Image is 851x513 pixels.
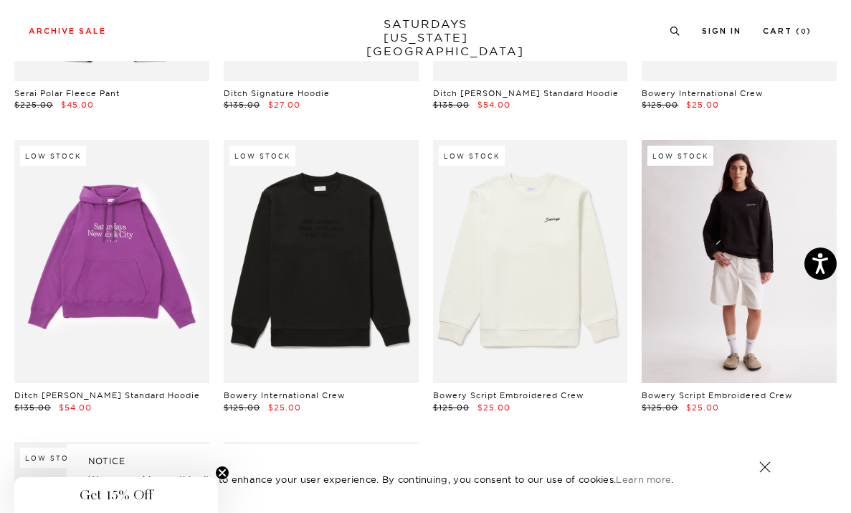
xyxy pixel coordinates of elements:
[616,474,671,485] a: Learn more
[686,100,719,110] span: $25.00
[433,100,470,110] span: $135.00
[763,27,812,35] a: Cart (0)
[229,146,295,166] div: Low Stock
[14,100,53,110] span: $225.00
[14,477,218,513] div: Get 15% OffClose teaser
[20,146,86,166] div: Low Stock
[59,403,92,413] span: $54.00
[686,403,719,413] span: $25.00
[702,27,741,35] a: Sign In
[433,403,470,413] span: $125.00
[88,455,764,468] h5: NOTICE
[801,29,807,35] small: 0
[268,100,300,110] span: $27.00
[366,17,485,58] a: SATURDAYS[US_STATE][GEOGRAPHIC_DATA]
[642,100,678,110] span: $125.00
[477,403,510,413] span: $25.00
[268,403,301,413] span: $25.00
[224,100,260,110] span: $135.00
[61,100,94,110] span: $45.00
[80,486,153,504] span: Get 15% Off
[642,88,763,98] a: Bowery International Crew
[224,88,330,98] a: Ditch Signature Hoodie
[215,466,229,480] button: Close teaser
[29,27,106,35] a: Archive Sale
[14,403,51,413] span: $135.00
[224,390,345,400] a: Bowery International Crew
[20,448,86,468] div: Low Stock
[642,390,792,400] a: Bowery Script Embroidered Crew
[14,88,120,98] a: Serai Polar Fleece Pant
[647,146,713,166] div: Low Stock
[88,472,713,486] p: We use cookies on this site to enhance your user experience. By continuing, you consent to our us...
[433,88,619,98] a: Ditch [PERSON_NAME] Standard Hoodie
[224,403,260,413] span: $125.00
[439,146,505,166] div: Low Stock
[433,390,584,400] a: Bowery Script Embroidered Crew
[477,100,510,110] span: $54.00
[642,403,678,413] span: $125.00
[14,390,200,400] a: Ditch [PERSON_NAME] Standard Hoodie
